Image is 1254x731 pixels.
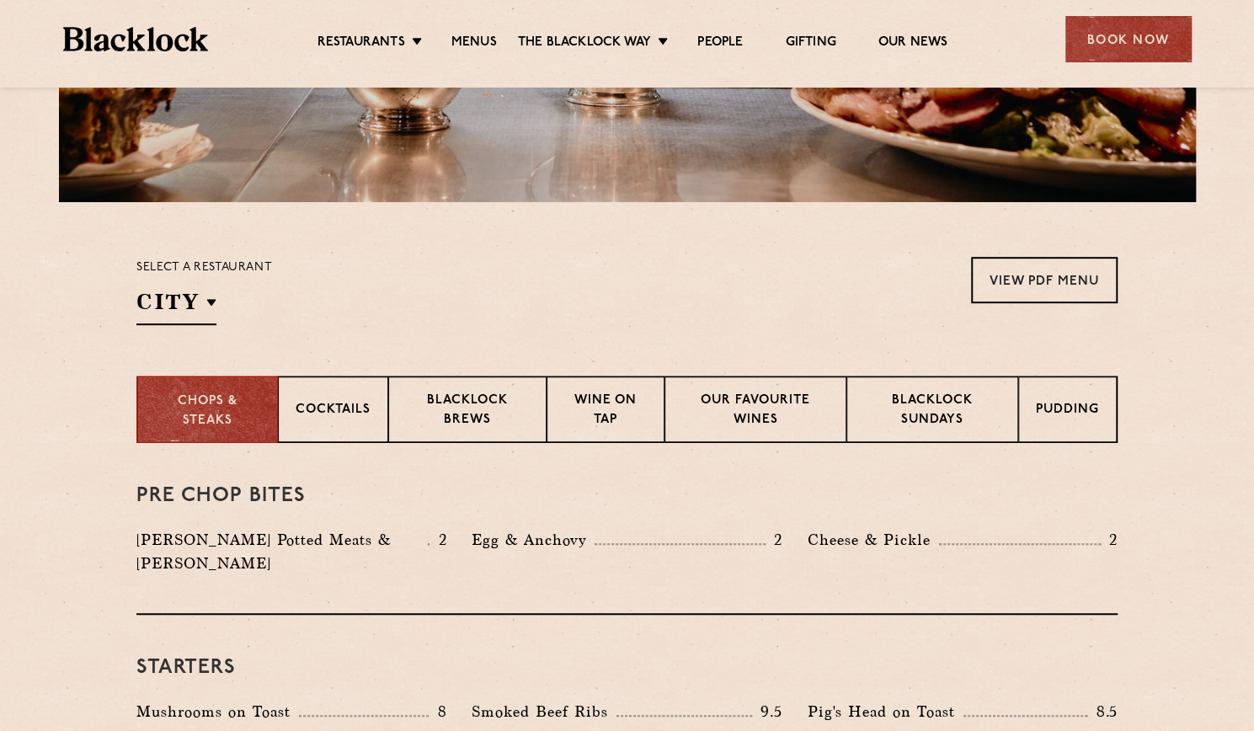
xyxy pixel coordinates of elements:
a: View PDF Menu [971,257,1118,303]
h3: Pre Chop Bites [136,485,1118,507]
p: 2 [766,529,782,551]
p: Smoked Beef Ribs [472,700,616,723]
h2: City [136,287,216,325]
p: Egg & Anchovy [472,528,595,552]
p: Select a restaurant [136,257,272,279]
h3: Starters [136,657,1118,679]
p: Chops & Steaks [155,392,260,430]
a: Restaurants [318,35,405,53]
p: Our favourite wines [682,392,828,431]
p: Pudding [1036,401,1099,422]
p: Pig's Head on Toast [808,700,963,723]
a: People [697,35,743,53]
p: 8 [429,701,446,723]
p: Mushrooms on Toast [136,700,299,723]
div: Book Now [1065,16,1192,62]
p: Cocktails [296,401,371,422]
p: Blacklock Brews [406,392,529,431]
a: Gifting [785,35,835,53]
p: [PERSON_NAME] Potted Meats & [PERSON_NAME] [136,528,428,575]
p: Blacklock Sundays [864,392,1001,431]
p: 2 [430,529,446,551]
p: 2 [1101,529,1118,551]
p: Wine on Tap [564,392,647,431]
a: Our News [878,35,948,53]
a: Menus [451,35,497,53]
img: BL_Textured_Logo-footer-cropped.svg [63,27,209,51]
a: The Blacklock Way [518,35,651,53]
p: 8.5 [1087,701,1118,723]
p: 9.5 [752,701,782,723]
p: Cheese & Pickle [808,528,939,552]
